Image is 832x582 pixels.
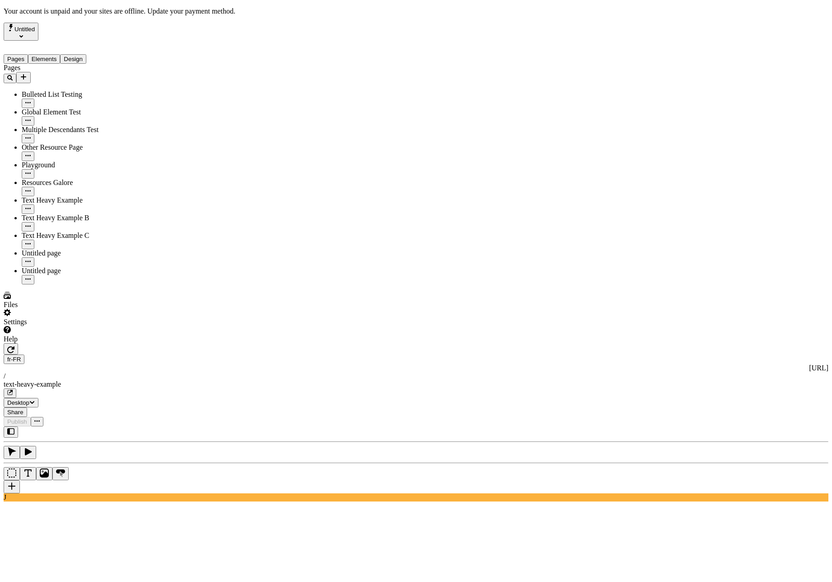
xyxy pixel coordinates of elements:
[4,355,24,364] button: Open locale picker
[22,196,113,204] div: Text Heavy Example
[22,161,113,169] div: Playground
[14,26,35,33] span: Untitled
[22,214,113,222] div: Text Heavy Example B
[4,64,113,72] div: Pages
[22,179,113,187] div: Resources Galore
[22,90,113,99] div: Bulleted List Testing
[4,417,31,426] button: Publish
[52,467,69,480] button: Button
[4,407,27,417] button: Share
[4,23,38,41] button: Select site
[4,380,828,388] div: text-heavy-example
[22,267,113,275] div: Untitled page
[4,54,28,64] button: Pages
[7,399,29,406] span: Desktop
[4,7,828,15] p: Your account is unpaid and your sites are offline.
[28,54,61,64] button: Elements
[22,232,113,240] div: Text Heavy Example C
[7,409,24,416] span: Share
[4,364,828,372] div: [URL]
[36,467,52,480] button: Image
[22,143,113,151] div: Other Resource Page
[22,249,113,257] div: Untitled page
[4,398,38,407] button: Desktop
[4,467,20,480] button: Box
[22,126,113,134] div: Multiple Descendants Test
[4,301,113,309] div: Files
[4,493,828,502] div: J
[22,108,113,116] div: Global Element Test
[16,72,31,83] button: Add new
[7,356,21,363] span: fr-FR
[4,335,113,343] div: Help
[7,418,27,425] span: Publish
[147,7,235,15] span: Update your payment method.
[60,54,86,64] button: Design
[4,318,113,326] div: Settings
[20,467,36,480] button: Text
[4,372,828,380] div: /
